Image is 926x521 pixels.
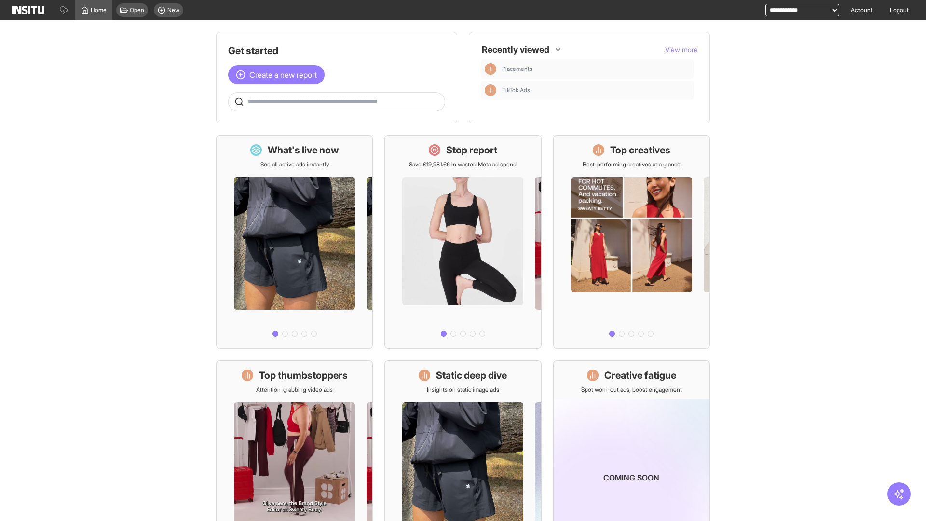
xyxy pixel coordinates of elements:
span: Create a new report [249,69,317,81]
p: See all active ads instantly [260,161,329,168]
div: Insights [485,84,496,96]
h1: Stop report [446,143,497,157]
p: Best-performing creatives at a glance [583,161,681,168]
span: TikTok Ads [502,86,530,94]
span: TikTok Ads [502,86,690,94]
h1: Top creatives [610,143,670,157]
span: Home [91,6,107,14]
h1: What's live now [268,143,339,157]
p: Insights on static image ads [427,386,499,394]
a: Top creativesBest-performing creatives at a glance [553,135,710,349]
span: Open [130,6,144,14]
p: Attention-grabbing video ads [256,386,333,394]
a: What's live nowSee all active ads instantly [216,135,373,349]
img: Logo [12,6,44,14]
a: Stop reportSave £19,981.66 in wasted Meta ad spend [384,135,541,349]
h1: Top thumbstoppers [259,369,348,382]
span: Placements [502,65,532,73]
div: Insights [485,63,496,75]
span: View more [665,45,698,54]
span: New [167,6,179,14]
h1: Static deep dive [436,369,507,382]
span: Placements [502,65,690,73]
button: View more [665,45,698,55]
button: Create a new report [228,65,325,84]
p: Save £19,981.66 in wasted Meta ad spend [409,161,517,168]
h1: Get started [228,44,445,57]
